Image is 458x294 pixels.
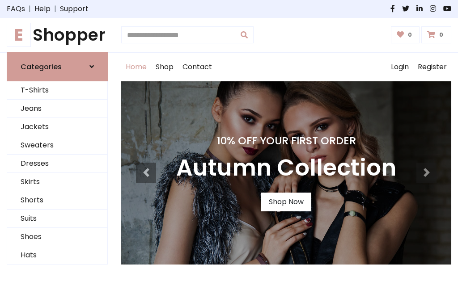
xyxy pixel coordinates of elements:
a: Sweaters [7,136,107,155]
a: Support [60,4,89,14]
a: Help [34,4,51,14]
h3: Autumn Collection [176,154,396,182]
a: 0 [391,26,420,43]
a: Hats [7,246,107,265]
a: Contact [178,53,216,81]
span: 0 [406,31,414,39]
a: FAQs [7,4,25,14]
a: Skirts [7,173,107,191]
a: EShopper [7,25,108,45]
a: 0 [421,26,451,43]
span: | [51,4,60,14]
a: Shop [151,53,178,81]
h4: 10% Off Your First Order [176,134,396,147]
a: Jackets [7,118,107,136]
span: E [7,23,31,47]
span: | [25,4,34,14]
a: Categories [7,52,108,81]
a: Shop Now [261,193,311,211]
span: 0 [437,31,445,39]
a: Home [121,53,151,81]
a: Suits [7,210,107,228]
a: Shorts [7,191,107,210]
a: Dresses [7,155,107,173]
a: T-Shirts [7,81,107,100]
h6: Categories [21,63,62,71]
a: Register [413,53,451,81]
a: Shoes [7,228,107,246]
a: Jeans [7,100,107,118]
a: Login [386,53,413,81]
h1: Shopper [7,25,108,45]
